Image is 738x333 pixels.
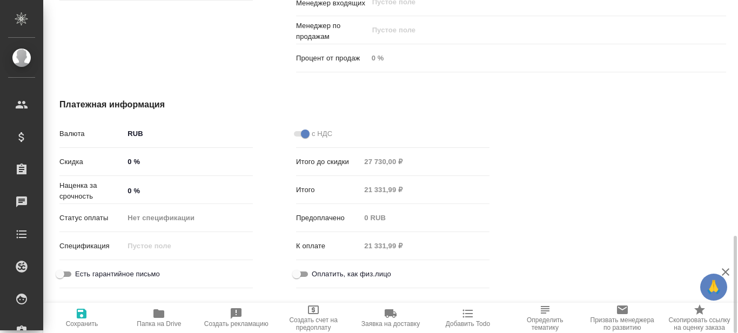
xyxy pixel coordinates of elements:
[296,213,360,223] p: Предоплачено
[59,98,489,111] h4: Платежная информация
[371,24,701,37] input: Пустое поле
[59,213,124,223] p: Статус оплаты
[75,269,160,280] span: Есть гарантийное письмо
[43,303,120,333] button: Сохранить
[137,320,181,328] span: Папка на Drive
[661,303,738,333] button: Скопировать ссылку на оценку заказа
[296,185,360,195] p: Итого
[275,303,352,333] button: Создать счет на предоплату
[312,128,332,139] span: с НДС
[429,303,506,333] button: Добавить Todo
[360,182,489,198] input: Пустое поле
[59,157,124,167] p: Скидка
[583,303,661,333] button: Призвать менеджера по развитию
[296,21,368,42] p: Менеджер по продажам
[360,210,489,226] input: Пустое поле
[296,157,360,167] p: Итого до скидки
[124,209,253,227] div: Нет спецификации
[368,50,726,66] input: Пустое поле
[360,238,489,254] input: Пустое поле
[352,303,430,333] button: Заявка на доставку
[124,154,253,169] input: ✎ Введи что-нибудь
[59,128,124,139] p: Валюта
[590,316,654,331] span: Призвать менеджера по развитию
[198,303,275,333] button: Создать рекламацию
[66,320,98,328] span: Сохранить
[513,316,577,331] span: Определить тематику
[120,303,198,333] button: Папка на Drive
[361,320,420,328] span: Заявка на доставку
[312,269,391,280] span: Оплатить, как физ.лицо
[204,320,269,328] span: Создать рекламацию
[296,53,368,64] p: Процент от продаж
[506,303,583,333] button: Определить тематику
[360,154,489,169] input: Пустое поле
[446,320,490,328] span: Добавить Todo
[281,316,346,331] span: Создать счет на предоплату
[59,180,124,202] p: Наценка за срочность
[124,125,253,143] div: RUB
[705,276,723,298] span: 🙏
[700,274,727,301] button: 🙏
[124,183,253,199] input: ✎ Введи что-нибудь
[124,238,253,254] input: Пустое поле
[667,316,732,331] span: Скопировать ссылку на оценку заказа
[296,241,360,252] p: К оплате
[59,241,124,252] p: Спецификация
